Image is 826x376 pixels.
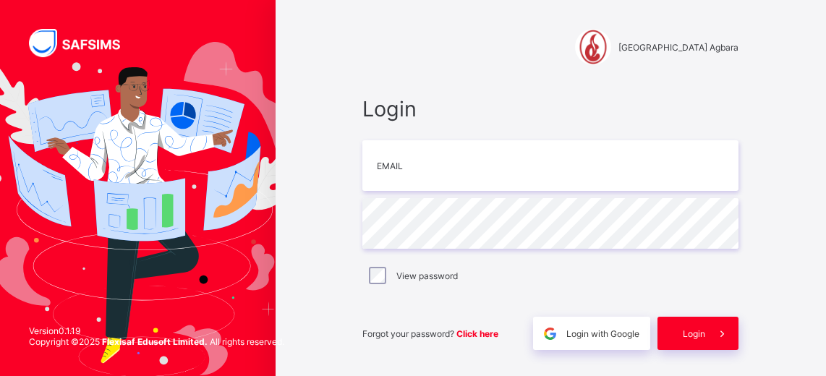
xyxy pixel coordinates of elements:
[456,328,498,339] a: Click here
[618,42,738,53] span: [GEOGRAPHIC_DATA] Agbara
[396,270,458,281] label: View password
[566,328,639,339] span: Login with Google
[102,336,208,347] strong: Flexisaf Edusoft Limited.
[362,96,738,121] span: Login
[362,328,498,339] span: Forgot your password?
[29,325,284,336] span: Version 0.1.19
[29,336,284,347] span: Copyright © 2025 All rights reserved.
[683,328,705,339] span: Login
[542,325,558,342] img: google.396cfc9801f0270233282035f929180a.svg
[29,29,137,57] img: SAFSIMS Logo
